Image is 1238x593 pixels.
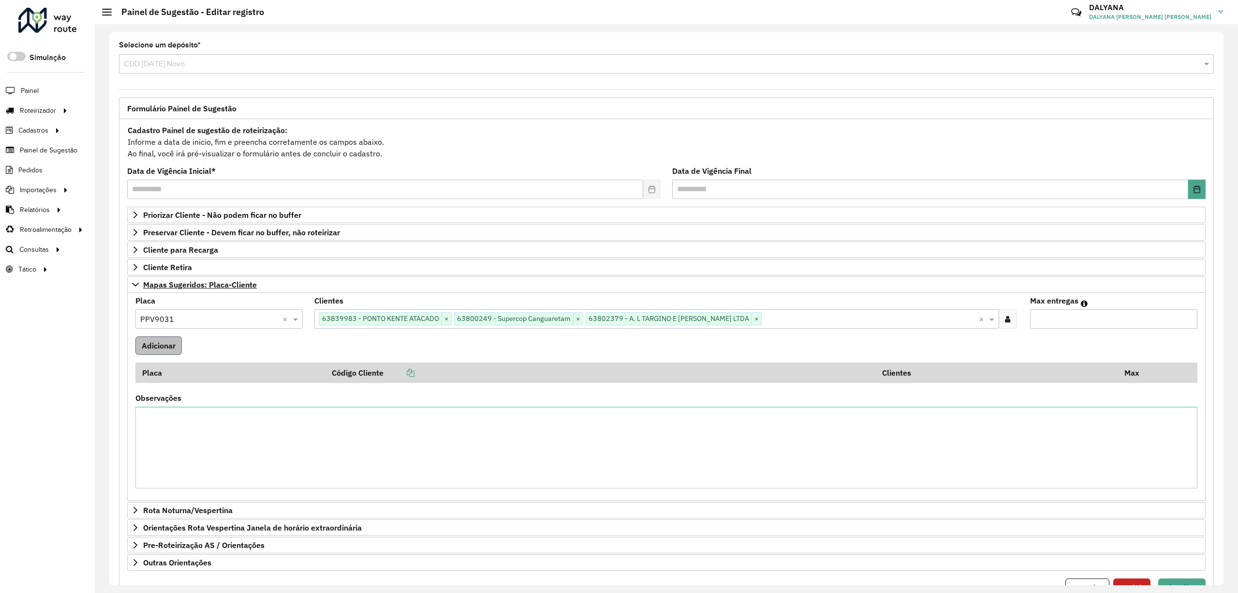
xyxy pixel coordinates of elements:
[1120,583,1144,593] span: Excluir
[135,392,181,404] label: Observações
[128,125,287,135] strong: Cadastro Painel de sugestão de roteirização:
[143,263,192,271] span: Cliente Retira
[20,205,50,215] span: Relatórios
[455,313,573,324] span: 63800249 - Supercop Canguaretam
[135,336,182,355] button: Adicionar
[143,506,233,514] span: Rota Noturna/Vespertina
[135,295,155,306] label: Placa
[19,244,49,255] span: Consultas
[325,363,875,383] th: Código Cliente
[135,363,325,383] th: Placa
[127,519,1206,536] a: Orientações Rota Vespertina Janela de horário extraordinária
[586,313,752,324] span: 63802379 - A. L TARGINO E [PERSON_NAME] LTDA
[127,165,216,177] label: Data de Vigência Inicial
[127,124,1206,160] div: Informe a data de inicio, fim e preencha corretamente os campos abaixo. Ao final, você irá pré-vi...
[127,207,1206,223] a: Priorizar Cliente - Não podem ficar no buffer
[119,39,201,51] label: Selecione um depósito
[573,313,583,325] span: ×
[314,295,343,306] label: Clientes
[1188,180,1206,199] button: Choose Date
[127,537,1206,553] a: Pre-Roteirização AS / Orientações
[20,145,77,155] span: Painel de Sugestão
[29,52,66,63] label: Simulação
[320,313,442,324] span: 63839983 - PONTO KENTE ATACADO
[127,224,1206,241] a: Preservar Cliente - Devem ficar no buffer, não roteirizar
[127,554,1206,571] a: Outras Orientações
[1030,295,1078,306] label: Max entregas
[127,293,1206,502] div: Mapas Sugeridos: Placa-Cliente
[143,211,301,219] span: Priorizar Cliente - Não podem ficar no buffer
[1118,363,1156,383] th: Max
[979,313,987,325] span: Clear all
[20,185,57,195] span: Importações
[18,125,48,136] span: Cadastros
[143,524,362,532] span: Orientações Rota Vespertina Janela de horário extraordinária
[442,313,451,325] span: ×
[1089,13,1211,21] span: DALYANA [PERSON_NAME] [PERSON_NAME]
[127,276,1206,293] a: Mapas Sugeridos: Placa-Cliente
[20,225,72,235] span: Retroalimentação
[672,165,752,177] label: Data de Vigência Final
[752,313,761,325] span: ×
[127,502,1206,518] a: Rota Noturna/Vespertina
[20,106,56,116] span: Roteirizador
[127,242,1206,258] a: Cliente para Recarga
[1164,583,1199,593] span: Visualizar
[143,228,340,236] span: Preservar Cliente - Devem ficar no buffer, não roteirizar
[1072,583,1103,593] span: Cancelar
[383,368,414,378] a: Copiar
[1089,3,1211,12] h3: DALYANA
[143,246,218,254] span: Cliente para Recarga
[18,165,43,175] span: Pedidos
[18,264,36,274] span: Tático
[127,105,236,112] span: Formulário Painel de Sugestão
[875,363,1118,383] th: Clientes
[282,313,291,325] span: Clear all
[1081,300,1088,307] em: Máximo de clientes que serão colocados na mesma rota com os clientes informados
[143,281,257,289] span: Mapas Sugeridos: Placa-Cliente
[143,541,265,549] span: Pre-Roteirização AS / Orientações
[1066,2,1087,23] a: Contato Rápido
[127,259,1206,275] a: Cliente Retira
[112,7,264,17] h2: Painel de Sugestão - Editar registro
[21,86,39,96] span: Painel
[143,559,211,566] span: Outras Orientações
